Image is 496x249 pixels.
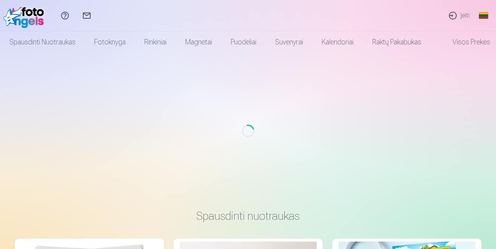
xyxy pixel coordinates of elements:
a: Puodeliai [221,31,266,53]
a: Fotoknyga [85,31,135,53]
a: Magnetai [176,31,221,53]
img: /fa2 [3,3,48,28]
a: Raktų pakabukas [363,31,431,53]
a: Rinkiniai [135,31,176,53]
h3: Spausdinti nuotraukas [21,209,475,223]
a: Suvenyrai [266,31,312,53]
a: Kalendoriai [312,31,363,53]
